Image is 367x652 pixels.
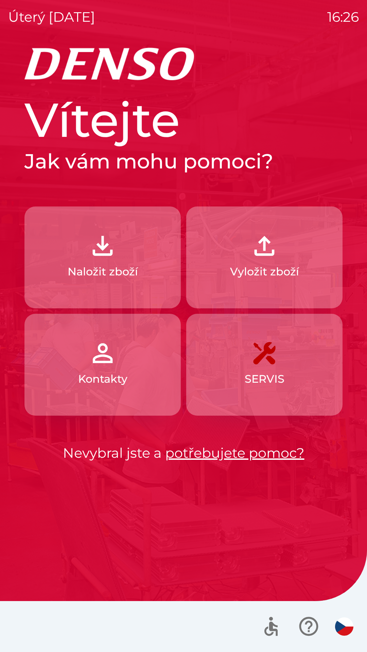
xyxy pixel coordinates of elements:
[165,445,304,461] a: potřebujete pomoc?
[88,338,118,368] img: 072f4d46-cdf8-44b2-b931-d189da1a2739.png
[249,231,279,261] img: 2fb22d7f-6f53-46d3-a092-ee91fce06e5d.png
[24,206,181,308] button: Naložit zboží
[88,231,118,261] img: 918cc13a-b407-47b8-8082-7d4a57a89498.png
[245,371,284,387] p: SERVIS
[249,338,279,368] img: 7408382d-57dc-4d4c-ad5a-dca8f73b6e74.png
[8,7,95,27] p: úterý [DATE]
[186,314,343,416] button: SERVIS
[327,7,359,27] p: 16:26
[78,371,127,387] p: Kontakty
[24,149,343,174] h2: Jak vám mohu pomoci?
[24,314,181,416] button: Kontakty
[24,443,343,463] p: Nevybral jste a
[230,264,299,280] p: Vyložit zboží
[24,48,343,80] img: Logo
[335,617,353,636] img: cs flag
[68,264,138,280] p: Naložit zboží
[24,91,343,149] h1: Vítejte
[186,206,343,308] button: Vyložit zboží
